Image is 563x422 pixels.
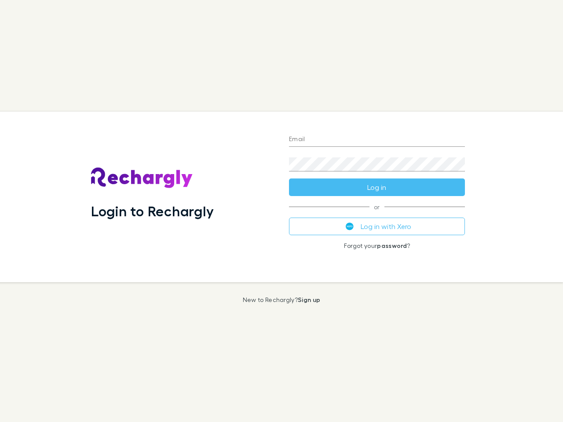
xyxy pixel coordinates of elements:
h1: Login to Rechargly [91,203,214,219]
p: New to Rechargly? [243,296,321,303]
img: Xero's logo [346,222,354,230]
a: password [377,242,407,249]
button: Log in [289,178,465,196]
img: Rechargly's Logo [91,167,193,189]
button: Log in with Xero [289,218,465,235]
p: Forgot your ? [289,242,465,249]
a: Sign up [298,296,320,303]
